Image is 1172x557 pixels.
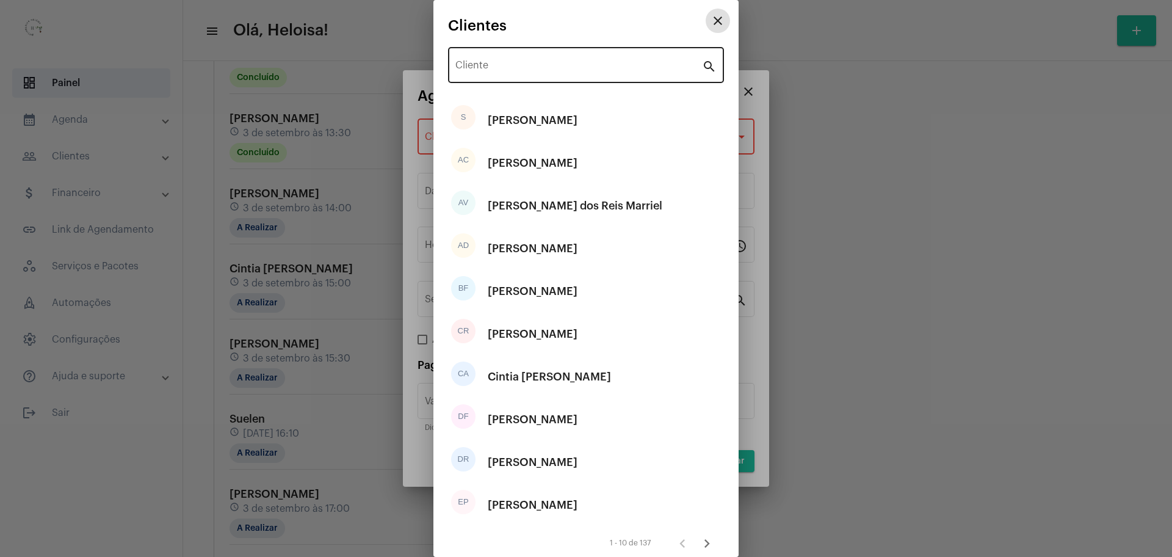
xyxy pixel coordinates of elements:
[695,531,719,556] button: Próxima página
[488,145,577,181] div: [PERSON_NAME]
[488,444,577,481] div: [PERSON_NAME]
[455,62,702,73] input: Pesquisar cliente
[488,487,577,523] div: [PERSON_NAME]
[451,490,476,514] div: EP
[451,276,476,300] div: BF
[711,13,725,28] mat-icon: close
[670,531,695,556] button: Página anterior
[702,59,717,73] mat-icon: search
[451,105,476,129] div: S
[488,187,662,224] div: [PERSON_NAME] dos Reis Marriel
[488,401,577,438] div: [PERSON_NAME]
[451,362,476,386] div: CA
[451,319,476,343] div: CR
[448,18,507,34] span: Clientes
[488,359,611,395] div: Cintia [PERSON_NAME]
[488,273,577,310] div: [PERSON_NAME]
[610,539,651,547] div: 1 - 10 de 137
[488,102,577,139] div: [PERSON_NAME]
[451,404,476,429] div: DF
[451,148,476,172] div: AC
[451,191,476,215] div: AV
[488,316,577,352] div: [PERSON_NAME]
[451,447,476,471] div: DR
[488,230,577,267] div: [PERSON_NAME]
[451,233,476,258] div: AD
